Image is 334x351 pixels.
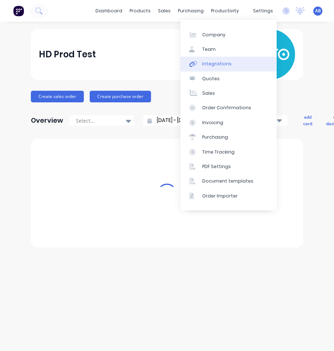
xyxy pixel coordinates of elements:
[13,5,24,16] img: Factory
[180,115,277,130] a: Invoicing
[202,134,228,140] div: Purchasing
[126,5,154,16] div: products
[249,5,277,16] div: settings
[202,75,220,82] div: Quotes
[298,113,317,128] button: add card
[92,5,126,16] a: dashboard
[202,163,231,170] div: PDF Settings
[180,86,277,101] a: Sales
[202,90,215,97] div: Sales
[180,57,277,71] a: Integrations
[180,174,277,188] a: Document templates
[180,101,277,115] a: Order Confirmations
[202,32,225,38] div: Company
[154,5,174,16] div: sales
[202,178,253,184] div: Document templates
[90,91,151,102] button: Create purchase order
[31,113,63,128] div: Overview
[180,159,277,174] a: PDF Settings
[174,5,207,16] div: purchasing
[207,5,243,16] div: productivity
[180,42,277,57] a: Team
[180,130,277,144] a: Purchasing
[39,47,96,62] div: HD Prod Test
[31,91,84,102] button: Create sales order
[180,27,277,42] a: Company
[180,72,277,86] a: Quotes
[202,193,238,199] div: Order Importer
[202,149,235,155] div: Time Tracking
[202,61,232,67] div: Integrations
[202,46,216,53] div: Team
[315,8,321,14] span: AB
[202,105,251,111] div: Order Confirmations
[202,119,223,126] div: Invoicing
[180,189,277,203] a: Order Importer
[180,144,277,159] a: Time Tracking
